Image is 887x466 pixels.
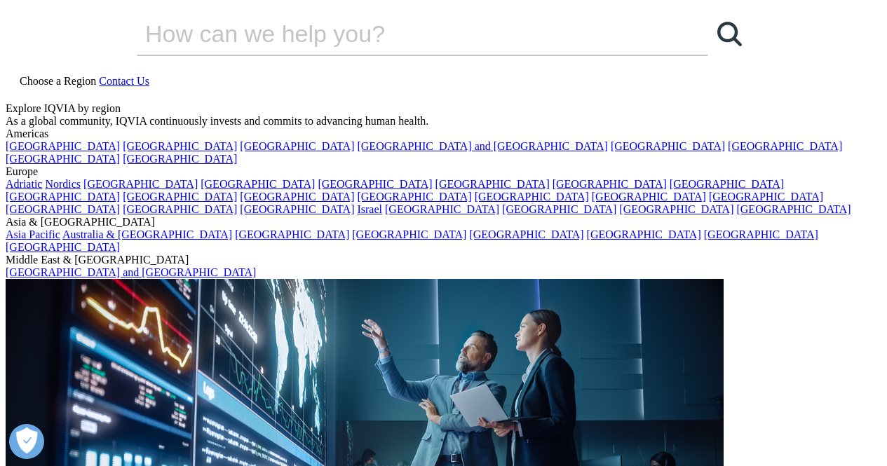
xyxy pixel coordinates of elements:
[6,165,881,178] div: Europe
[357,191,471,203] a: [GEOGRAPHIC_DATA]
[123,191,237,203] a: [GEOGRAPHIC_DATA]
[435,178,550,190] a: [GEOGRAPHIC_DATA]
[469,228,583,240] a: [GEOGRAPHIC_DATA]
[83,178,198,190] a: [GEOGRAPHIC_DATA]
[20,75,96,87] span: Choose a Region
[201,178,315,190] a: [GEOGRAPHIC_DATA]
[357,140,607,152] a: [GEOGRAPHIC_DATA] and [GEOGRAPHIC_DATA]
[62,228,232,240] a: Australia & [GEOGRAPHIC_DATA]
[9,424,44,459] button: Open Preferences
[592,191,706,203] a: [GEOGRAPHIC_DATA]
[6,178,42,190] a: Adriatic
[708,13,750,55] a: Search
[728,140,842,152] a: [GEOGRAPHIC_DATA]
[6,153,120,165] a: [GEOGRAPHIC_DATA]
[137,13,668,55] input: Search
[240,140,354,152] a: [GEOGRAPHIC_DATA]
[99,75,149,87] a: Contact Us
[240,191,354,203] a: [GEOGRAPHIC_DATA]
[235,228,349,240] a: [GEOGRAPHIC_DATA]
[6,191,120,203] a: [GEOGRAPHIC_DATA]
[6,254,881,266] div: Middle East & [GEOGRAPHIC_DATA]
[717,22,742,46] svg: Search
[318,178,432,190] a: [GEOGRAPHIC_DATA]
[670,178,784,190] a: [GEOGRAPHIC_DATA]
[6,102,881,115] div: Explore IQVIA by region
[6,228,60,240] a: Asia Pacific
[385,203,499,215] a: [GEOGRAPHIC_DATA]
[6,128,881,140] div: Americas
[123,153,237,165] a: [GEOGRAPHIC_DATA]
[619,203,733,215] a: [GEOGRAPHIC_DATA]
[45,178,81,190] a: Nordics
[6,266,256,278] a: [GEOGRAPHIC_DATA] and [GEOGRAPHIC_DATA]
[502,203,616,215] a: [GEOGRAPHIC_DATA]
[736,203,851,215] a: [GEOGRAPHIC_DATA]
[475,191,589,203] a: [GEOGRAPHIC_DATA]
[6,140,120,152] a: [GEOGRAPHIC_DATA]
[709,191,823,203] a: [GEOGRAPHIC_DATA]
[6,115,881,128] div: As a global community, IQVIA continuously invests and commits to advancing human health.
[123,140,237,152] a: [GEOGRAPHIC_DATA]
[6,216,881,228] div: Asia & [GEOGRAPHIC_DATA]
[611,140,725,152] a: [GEOGRAPHIC_DATA]
[123,203,237,215] a: [GEOGRAPHIC_DATA]
[6,241,120,253] a: [GEOGRAPHIC_DATA]
[352,228,466,240] a: [GEOGRAPHIC_DATA]
[240,203,354,215] a: [GEOGRAPHIC_DATA]
[357,203,382,215] a: Israel
[6,203,120,215] a: [GEOGRAPHIC_DATA]
[704,228,818,240] a: [GEOGRAPHIC_DATA]
[553,178,667,190] a: [GEOGRAPHIC_DATA]
[587,228,701,240] a: [GEOGRAPHIC_DATA]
